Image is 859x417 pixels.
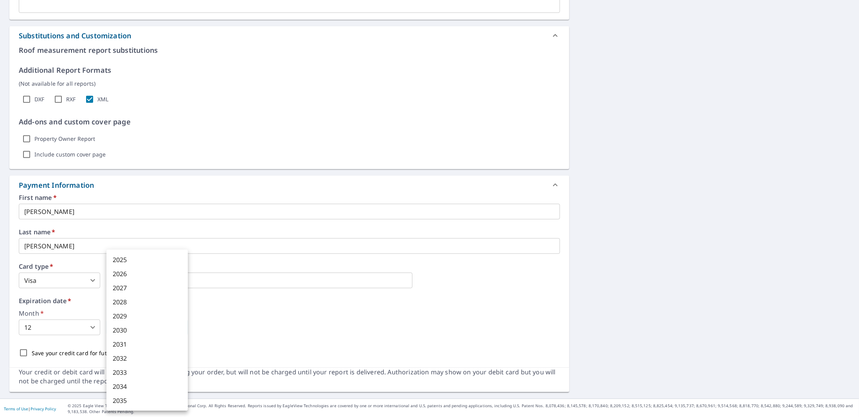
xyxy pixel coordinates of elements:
[106,253,188,267] li: 2025
[106,295,188,309] li: 2028
[106,365,188,379] li: 2033
[106,394,188,408] li: 2035
[106,309,188,323] li: 2029
[106,379,188,394] li: 2034
[106,351,188,365] li: 2032
[106,323,188,337] li: 2030
[106,267,188,281] li: 2026
[106,337,188,351] li: 2031
[106,281,188,295] li: 2027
